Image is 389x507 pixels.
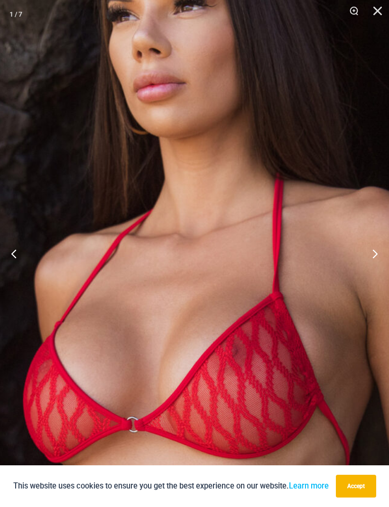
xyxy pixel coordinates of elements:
p: This website uses cookies to ensure you get the best experience on our website. [13,480,329,492]
div: 1 / 7 [9,7,22,21]
a: Learn more [289,481,329,490]
button: Next [353,230,389,277]
button: Accept [336,475,376,498]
